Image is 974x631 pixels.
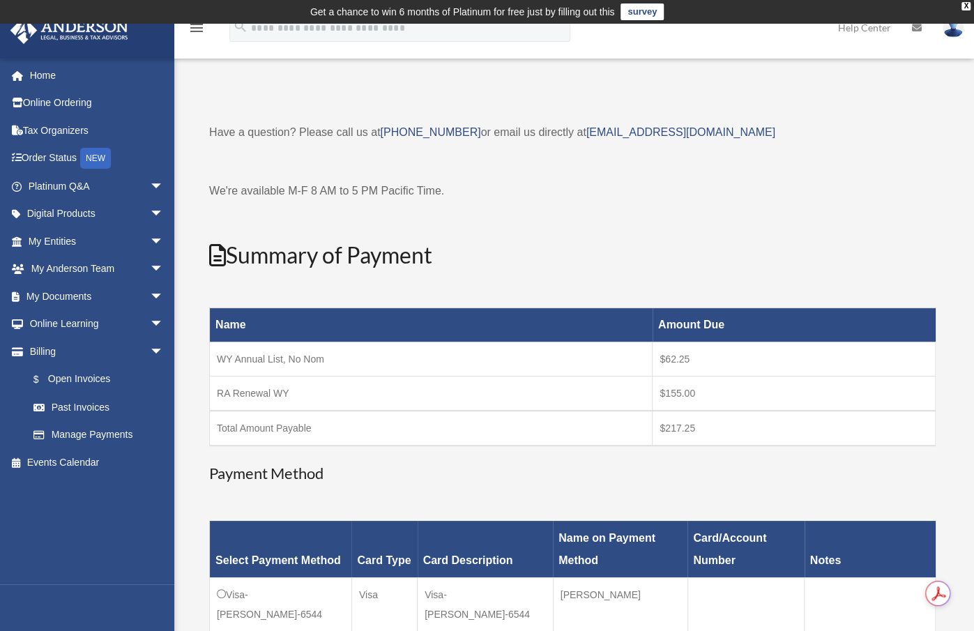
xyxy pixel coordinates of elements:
[150,172,178,201] span: arrow_drop_down
[150,282,178,311] span: arrow_drop_down
[150,255,178,284] span: arrow_drop_down
[10,337,178,365] a: Billingarrow_drop_down
[10,144,185,173] a: Order StatusNEW
[10,448,185,476] a: Events Calendar
[210,577,352,631] td: Visa-[PERSON_NAME]-6544
[210,308,653,342] th: Name
[150,310,178,339] span: arrow_drop_down
[10,282,185,310] a: My Documentsarrow_drop_down
[210,342,653,377] td: WY Annual List, No Nom
[805,521,936,577] th: Notes
[20,393,178,421] a: Past Invoices
[210,521,352,577] th: Select Payment Method
[188,20,205,36] i: menu
[653,377,936,411] td: $155.00
[10,200,185,228] a: Digital Productsarrow_drop_down
[209,123,936,142] p: Have a question? Please call us at or email us directly at
[653,342,936,377] td: $62.25
[41,371,48,388] span: $
[20,365,171,394] a: $Open Invoices
[653,308,936,342] th: Amount Due
[351,521,417,577] th: Card Type
[10,61,185,89] a: Home
[10,310,185,338] a: Online Learningarrow_drop_down
[961,2,971,10] div: close
[150,337,178,366] span: arrow_drop_down
[553,577,687,631] td: [PERSON_NAME]
[310,3,615,20] div: Get a chance to win 6 months of Platinum for free just by filling out this
[553,521,687,577] th: Name on Payment Method
[150,227,178,256] span: arrow_drop_down
[418,521,554,577] th: Card Description
[188,24,205,36] a: menu
[80,148,111,169] div: NEW
[150,200,178,229] span: arrow_drop_down
[10,172,185,200] a: Platinum Q&Aarrow_drop_down
[10,227,185,255] a: My Entitiesarrow_drop_down
[210,377,653,411] td: RA Renewal WY
[233,19,248,34] i: search
[351,577,417,631] td: Visa
[209,463,936,485] h3: Payment Method
[653,411,936,446] td: $217.25
[10,89,185,117] a: Online Ordering
[210,411,653,446] td: Total Amount Payable
[20,421,178,449] a: Manage Payments
[209,181,936,201] p: We're available M-F 8 AM to 5 PM Pacific Time.
[10,116,185,144] a: Tax Organizers
[10,255,185,283] a: My Anderson Teamarrow_drop_down
[586,126,775,138] a: [EMAIL_ADDRESS][DOMAIN_NAME]
[6,17,132,44] img: Anderson Advisors Platinum Portal
[621,3,664,20] a: survey
[209,240,936,271] h2: Summary of Payment
[418,577,554,631] td: Visa-[PERSON_NAME]-6544
[943,17,964,38] img: User Pic
[687,521,804,577] th: Card/Account Number
[380,126,480,138] a: [PHONE_NUMBER]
